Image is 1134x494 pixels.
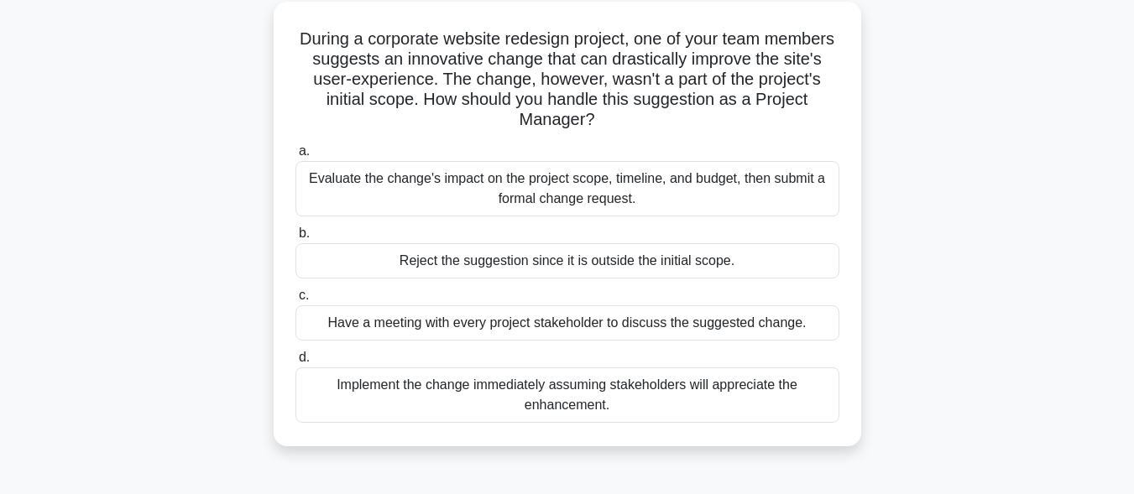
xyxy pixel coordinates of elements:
div: Implement the change immediately assuming stakeholders will appreciate the enhancement. [295,367,839,423]
div: Reject the suggestion since it is outside the initial scope. [295,243,839,278]
span: d. [299,350,310,364]
div: Have a meeting with every project stakeholder to discuss the suggested change. [295,305,839,341]
h5: During a corporate website redesign project, one of your team members suggests an innovative chan... [294,29,841,131]
span: c. [299,288,309,302]
span: b. [299,226,310,240]
div: Evaluate the change's impact on the project scope, timeline, and budget, then submit a formal cha... [295,161,839,216]
span: a. [299,143,310,158]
